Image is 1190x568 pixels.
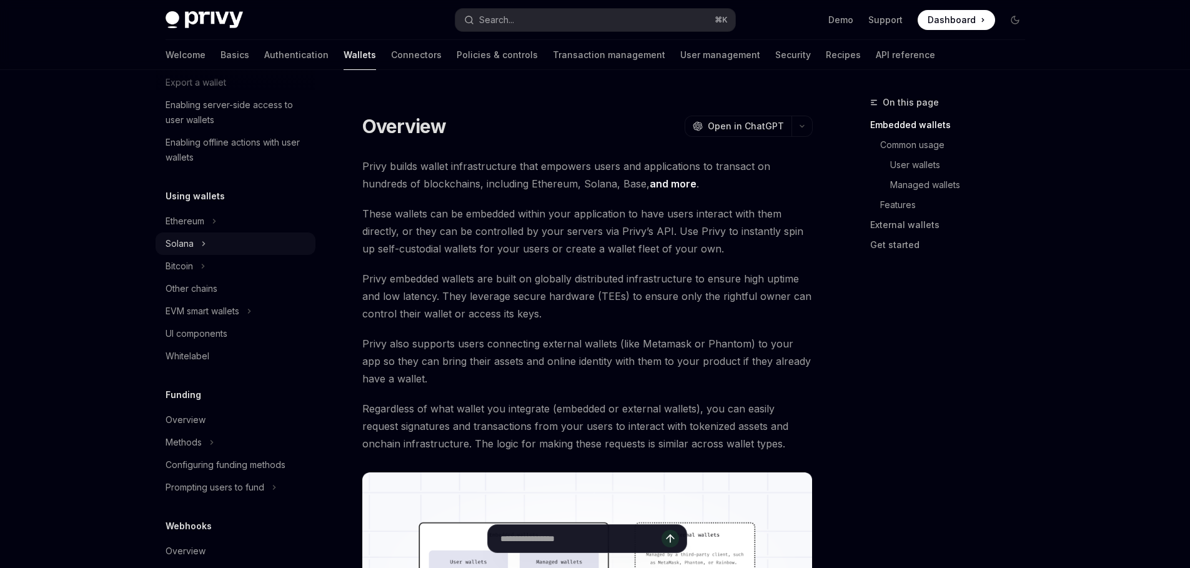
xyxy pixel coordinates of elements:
div: Overview [166,412,206,427]
a: Get started [870,235,1035,255]
img: dark logo [166,11,243,29]
button: Open search [455,9,735,31]
a: User wallets [870,155,1035,175]
a: Embedded wallets [870,115,1035,135]
div: Overview [166,544,206,559]
span: These wallets can be embedded within your application to have users interact with them directly, ... [362,205,813,257]
div: Other chains [166,281,217,296]
span: Privy builds wallet infrastructure that empowers users and applications to transact on hundreds o... [362,157,813,192]
a: Enabling offline actions with user wallets [156,131,315,169]
button: Toggle Ethereum section [156,210,315,232]
span: ⌘ K [715,15,728,25]
button: Toggle Prompting users to fund section [156,476,315,499]
a: Overview [156,409,315,431]
button: Toggle Bitcoin section [156,255,315,277]
a: Enabling server-side access to user wallets [156,94,315,131]
a: Dashboard [918,10,995,30]
a: Overview [156,540,315,562]
a: Common usage [870,135,1035,155]
button: Toggle EVM smart wallets section [156,300,315,322]
a: Policies & controls [457,40,538,70]
div: Enabling offline actions with user wallets [166,135,308,165]
a: Authentication [264,40,329,70]
div: Configuring funding methods [166,457,285,472]
a: API reference [876,40,935,70]
a: UI components [156,322,315,345]
a: Support [868,14,903,26]
span: Privy embedded wallets are built on globally distributed infrastructure to ensure high uptime and... [362,270,813,322]
span: Open in ChatGPT [708,120,784,132]
a: User management [680,40,760,70]
a: Demo [828,14,853,26]
div: Prompting users to fund [166,480,264,495]
a: Welcome [166,40,206,70]
div: Solana [166,236,194,251]
input: Ask a question... [500,525,662,552]
div: UI components [166,326,227,341]
h5: Funding [166,387,201,402]
button: Toggle Methods section [156,431,315,454]
h5: Webhooks [166,519,212,534]
div: Ethereum [166,214,204,229]
button: Open in ChatGPT [685,116,791,137]
a: Wallets [344,40,376,70]
div: Search... [479,12,514,27]
a: Transaction management [553,40,665,70]
span: Regardless of what wallet you integrate (embedded or external wallets), you can easily request si... [362,400,813,452]
a: Features [870,195,1035,215]
a: External wallets [870,215,1035,235]
span: Dashboard [928,14,976,26]
a: Basics [221,40,249,70]
div: Bitcoin [166,259,193,274]
button: Send message [662,530,679,547]
div: Methods [166,435,202,450]
a: Connectors [391,40,442,70]
a: and more [650,177,697,191]
a: Whitelabel [156,345,315,367]
span: On this page [883,95,939,110]
div: EVM smart wallets [166,304,239,319]
button: Toggle Solana section [156,232,315,255]
a: Recipes [826,40,861,70]
a: Security [775,40,811,70]
a: Managed wallets [870,175,1035,195]
a: Other chains [156,277,315,300]
div: Whitelabel [166,349,209,364]
div: Enabling server-side access to user wallets [166,97,308,127]
button: Toggle dark mode [1005,10,1025,30]
span: Privy also supports users connecting external wallets (like Metamask or Phantom) to your app so t... [362,335,813,387]
a: Configuring funding methods [156,454,315,476]
h5: Using wallets [166,189,225,204]
h1: Overview [362,115,447,137]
